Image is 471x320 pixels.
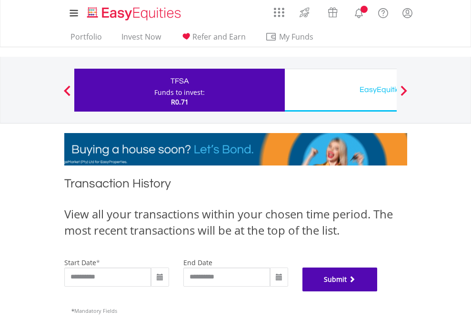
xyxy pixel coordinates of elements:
a: My Profile [395,2,420,23]
div: TFSA [80,74,279,88]
a: Home page [83,2,185,21]
span: R0.71 [171,97,189,106]
a: Invest Now [118,32,165,47]
div: View all your transactions within your chosen time period. The most recent transactions will be a... [64,206,407,239]
img: EasyMortage Promotion Banner [64,133,407,165]
span: My Funds [265,31,328,43]
label: end date [183,258,212,267]
button: Next [394,90,413,100]
a: AppsGrid [268,2,291,18]
button: Previous [58,90,77,100]
div: Funds to invest: [154,88,205,97]
span: Refer and Earn [192,31,246,42]
h1: Transaction History [64,175,407,196]
img: grid-menu-icon.svg [274,7,284,18]
a: Refer and Earn [177,32,250,47]
a: Notifications [347,2,371,21]
a: Vouchers [319,2,347,20]
img: thrive-v2.svg [297,5,312,20]
label: start date [64,258,96,267]
button: Submit [302,268,378,291]
span: Mandatory Fields [71,307,117,314]
img: vouchers-v2.svg [325,5,341,20]
img: EasyEquities_Logo.png [85,6,185,21]
a: FAQ's and Support [371,2,395,21]
a: Portfolio [67,32,106,47]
